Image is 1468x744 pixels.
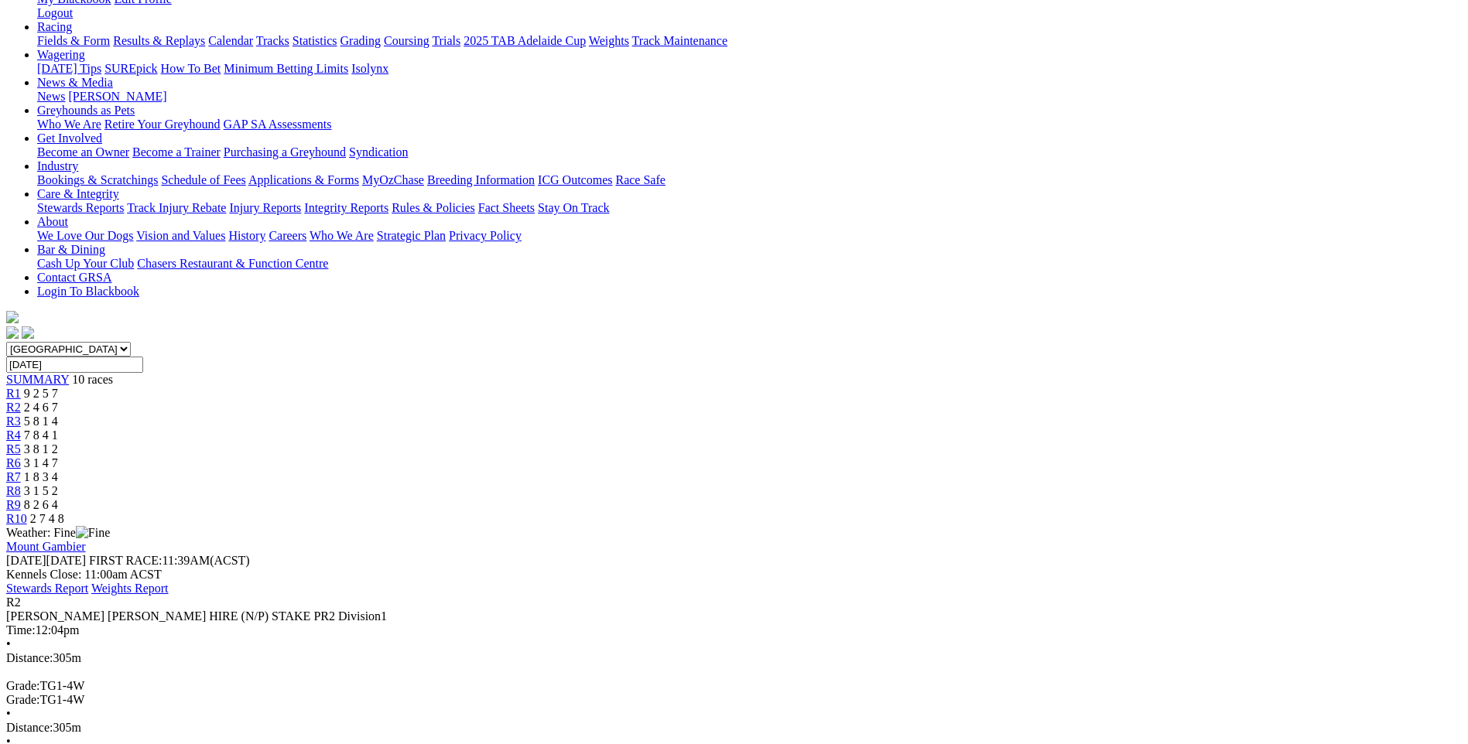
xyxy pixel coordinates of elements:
[161,173,245,186] a: Schedule of Fees
[161,62,221,75] a: How To Bet
[37,159,78,172] a: Industry
[37,243,105,256] a: Bar & Dining
[6,721,53,734] span: Distance:
[72,373,113,386] span: 10 races
[89,554,162,567] span: FIRST RACE:
[24,498,58,511] span: 8 2 6 4
[6,693,1462,707] div: TG1-4W
[37,257,1462,271] div: Bar & Dining
[6,637,11,650] span: •
[24,442,58,456] span: 3 8 1 2
[30,512,64,525] span: 2 7 4 8
[538,173,612,186] a: ICG Outcomes
[6,623,1462,637] div: 12:04pm
[6,679,1462,693] div: TG1-4W
[427,173,535,186] a: Breeding Information
[68,90,166,103] a: [PERSON_NAME]
[224,145,346,159] a: Purchasing a Greyhound
[392,201,475,214] a: Rules & Policies
[37,145,1462,159] div: Get Involved
[6,387,21,400] a: R1
[6,484,21,497] a: R8
[6,651,1462,665] div: 305m
[478,201,535,214] a: Fact Sheets
[37,131,102,145] a: Get Involved
[377,229,446,242] a: Strategic Plan
[432,34,460,47] a: Trials
[256,34,289,47] a: Tracks
[104,62,157,75] a: SUREpick
[6,456,21,469] a: R6
[37,118,101,131] a: Who We Are
[24,456,58,469] span: 3 1 4 7
[6,582,88,595] a: Stewards Report
[464,34,586,47] a: 2025 TAB Adelaide Cup
[6,651,53,664] span: Distance:
[384,34,429,47] a: Coursing
[6,373,69,386] span: SUMMARY
[89,554,250,567] span: 11:39AM(ACST)
[349,145,408,159] a: Syndication
[6,326,19,339] img: facebook.svg
[22,326,34,339] img: twitter.svg
[310,229,374,242] a: Who We Are
[37,187,119,200] a: Care & Integrity
[24,470,58,483] span: 1 8 3 4
[6,357,143,373] input: Select date
[37,257,134,270] a: Cash Up Your Club
[6,554,46,567] span: [DATE]
[76,526,110,540] img: Fine
[136,229,225,242] a: Vision and Values
[37,104,135,117] a: Greyhounds as Pets
[37,215,68,228] a: About
[6,442,21,456] a: R5
[208,34,253,47] a: Calendar
[37,118,1462,131] div: Greyhounds as Pets
[6,311,19,323] img: logo-grsa-white.png
[304,201,388,214] a: Integrity Reports
[615,173,665,186] a: Race Safe
[37,173,158,186] a: Bookings & Scratchings
[37,76,113,89] a: News & Media
[37,62,1462,76] div: Wagering
[6,554,86,567] span: [DATE]
[6,679,40,692] span: Grade:
[538,201,609,214] a: Stay On Track
[113,34,205,47] a: Results & Replays
[6,623,36,636] span: Time:
[228,229,265,242] a: History
[6,540,86,553] a: Mount Gambier
[6,428,21,442] a: R4
[362,173,424,186] a: MyOzChase
[6,609,1462,623] div: [PERSON_NAME] [PERSON_NAME] HIRE (N/P) STAKE PR2 Division1
[37,62,101,75] a: [DATE] Tips
[91,582,169,595] a: Weights Report
[6,401,21,414] a: R2
[37,285,139,298] a: Login To Blackbook
[293,34,337,47] a: Statistics
[24,415,58,428] span: 5 8 1 4
[127,201,226,214] a: Track Injury Rebate
[6,470,21,483] a: R7
[248,173,359,186] a: Applications & Forms
[6,512,27,525] a: R10
[137,257,328,270] a: Chasers Restaurant & Function Centre
[269,229,306,242] a: Careers
[132,145,221,159] a: Become a Trainer
[37,6,73,19] a: Logout
[104,118,221,131] a: Retire Your Greyhound
[37,48,85,61] a: Wagering
[37,90,65,103] a: News
[24,401,58,414] span: 2 4 6 7
[6,415,21,428] a: R3
[6,526,110,539] span: Weather: Fine
[24,387,58,400] span: 9 2 5 7
[37,271,111,284] a: Contact GRSA
[6,596,21,609] span: R2
[37,201,124,214] a: Stewards Reports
